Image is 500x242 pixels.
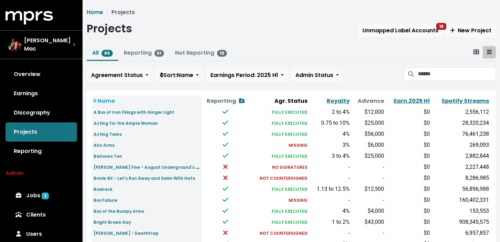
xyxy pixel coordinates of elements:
a: Bomb BX - Let's Run Away and Swim With Hats [94,174,195,182]
small: FULLY EXECUTED [272,109,307,115]
td: $0 [385,107,431,118]
small: [PERSON_NAME] - Deathtrap [94,230,159,236]
td: $0 [385,173,431,184]
small: NOT COUNTERSIGNED [260,230,307,236]
nav: breadcrumb [87,8,496,16]
th: Advance [351,96,385,107]
small: Bomb BX - Let's Run Away and Swim With Hats [94,175,195,181]
input: Search projects [418,67,496,80]
a: Jobs 1 [6,186,77,205]
small: FULLY EXECUTED [272,219,307,225]
span: $43,000 [365,219,384,225]
a: Reporting61 [124,49,164,57]
a: mprs logo [6,13,53,21]
span: 80 [101,50,113,57]
a: Royalty [327,97,350,105]
span: $6,000 [368,142,384,148]
span: Sort: Name [160,71,193,79]
button: Admin Status [291,69,343,82]
td: $0 [385,195,431,206]
small: Boxback [94,186,112,192]
span: Agreement Status [91,71,143,79]
small: FULLY EXECUTED [272,186,307,192]
span: Admin Status [295,71,333,79]
span: $4,000 [368,208,384,214]
a: A Box of Iron Filings with Ginger Light [94,108,174,116]
td: $0 [385,118,431,129]
td: 8,286,985 [431,173,490,184]
td: - [309,195,351,206]
td: 0.75 to 10% [309,118,351,129]
span: [PERSON_NAME] Mac [24,36,73,53]
td: 56,896,988 [431,184,490,195]
span: $56,000 [365,131,384,137]
img: The selected account / producer [8,38,21,52]
span: $25,000 [365,153,384,159]
a: [PERSON_NAME] Five - August Underground's Penance [94,163,215,171]
button: Agreement Status [87,69,153,82]
td: $0 [385,217,431,228]
span: $25,000 [365,120,384,126]
td: 1 to 2% [309,217,351,228]
td: - [309,228,351,239]
span: $12,500 [365,186,384,192]
span: 61 [154,50,164,57]
a: [PERSON_NAME] - Deathtrap [94,229,159,237]
td: $0 [385,129,431,140]
td: 76,461,238 [431,129,490,140]
td: 4% [309,129,351,140]
a: Box of the Bumpy Arms [94,207,144,215]
a: Home [87,8,103,16]
td: 28,320,234 [431,118,490,129]
li: Projects [103,8,135,16]
a: Acting Twins [94,130,122,138]
td: 153,553 [431,206,490,217]
a: Bright Brown Day [94,218,131,226]
td: 908,345,575 [431,217,490,228]
td: $0 [385,162,431,173]
a: Discography [6,103,77,122]
a: Overview [6,65,77,84]
td: $0 [385,228,431,239]
small: Box Failure [94,197,117,203]
td: 6,957,857 [431,228,490,239]
th: Agr. Status [249,96,309,107]
svg: Card View [474,49,479,55]
button: Unmapped Label Accounts18 [358,24,443,37]
small: Acting for the Ample Woman [94,120,158,126]
a: Allo Arms [94,141,115,149]
a: All80 [92,49,113,57]
small: NO SIGNATURES [272,164,307,170]
button: Sort:Name [155,69,203,82]
td: - [351,162,385,173]
a: Earnings [6,84,77,103]
td: 1.13 to 12.5% [309,184,351,195]
a: Earn.2025 H1 [394,97,430,105]
td: $0 [385,184,431,195]
button: New Project [446,24,496,37]
small: MISSING [289,197,307,203]
small: Allo Arms [94,142,115,148]
td: 160,402,331 [431,195,490,206]
td: - [351,228,385,239]
th: Reporting [202,96,249,107]
small: Box of the Bumpy Arms [94,208,144,214]
td: - [309,162,351,173]
a: Box Failure [94,196,117,204]
td: - [309,173,351,184]
td: - [351,195,385,206]
td: $0 [385,206,431,217]
a: Not Reporting19 [175,49,227,57]
td: - [351,173,385,184]
th: Name [92,96,202,107]
small: Acting Twins [94,131,122,137]
td: 3% [309,140,351,151]
span: 18 [436,23,446,30]
a: Reporting [6,142,77,161]
small: Balloons Ten [94,153,122,159]
a: Balloons Ten [94,152,122,160]
td: 2,556,112 [431,107,490,118]
button: Earnings Period: 2025 H1 [206,69,288,82]
span: 1 [42,192,49,199]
